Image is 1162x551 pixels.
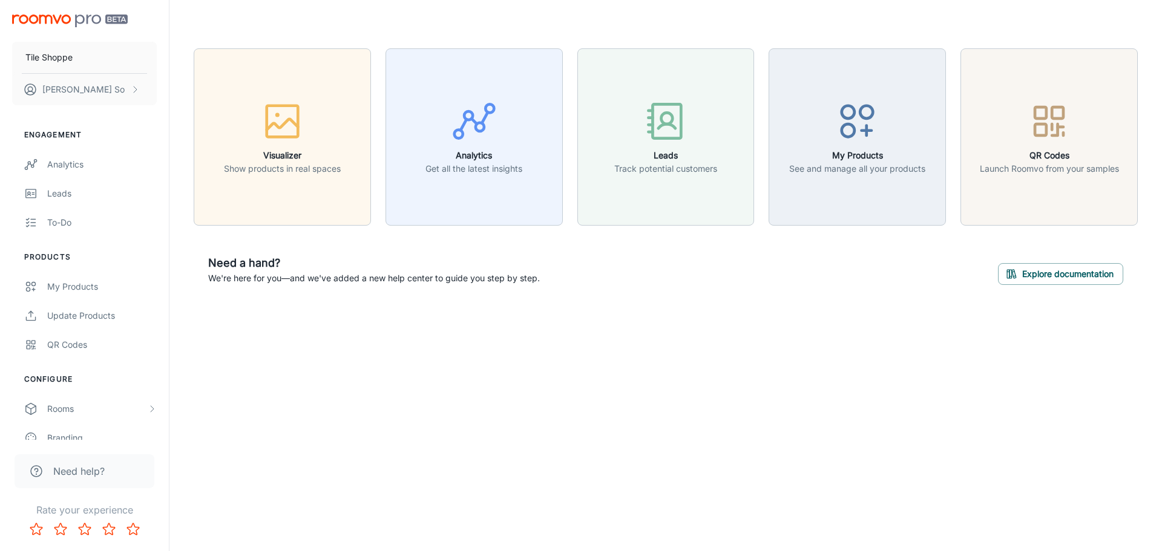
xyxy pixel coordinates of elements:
h6: Leads [614,149,717,162]
p: Tile Shoppe [25,51,73,64]
button: Explore documentation [998,263,1123,285]
h6: My Products [789,149,925,162]
img: Roomvo PRO Beta [12,15,128,27]
button: My ProductsSee and manage all your products [769,48,946,226]
a: My ProductsSee and manage all your products [769,130,946,142]
h6: Analytics [425,149,522,162]
button: QR CodesLaunch Roomvo from your samples [960,48,1138,226]
div: My Products [47,280,157,293]
p: [PERSON_NAME] So [42,83,125,96]
a: AnalyticsGet all the latest insights [386,130,563,142]
h6: QR Codes [980,149,1119,162]
button: AnalyticsGet all the latest insights [386,48,563,226]
p: Track potential customers [614,162,717,175]
div: Analytics [47,158,157,171]
h6: Need a hand? [208,255,540,272]
p: Get all the latest insights [425,162,522,175]
div: Leads [47,187,157,200]
p: Show products in real spaces [224,162,341,175]
div: To-do [47,216,157,229]
a: QR CodesLaunch Roomvo from your samples [960,130,1138,142]
p: See and manage all your products [789,162,925,175]
p: Launch Roomvo from your samples [980,162,1119,175]
button: VisualizerShow products in real spaces [194,48,371,226]
button: [PERSON_NAME] So [12,74,157,105]
a: Explore documentation [998,267,1123,279]
p: We're here for you—and we've added a new help center to guide you step by step. [208,272,540,285]
button: LeadsTrack potential customers [577,48,755,226]
h6: Visualizer [224,149,341,162]
a: LeadsTrack potential customers [577,130,755,142]
button: Tile Shoppe [12,42,157,73]
div: Update Products [47,309,157,322]
div: QR Codes [47,338,157,351]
